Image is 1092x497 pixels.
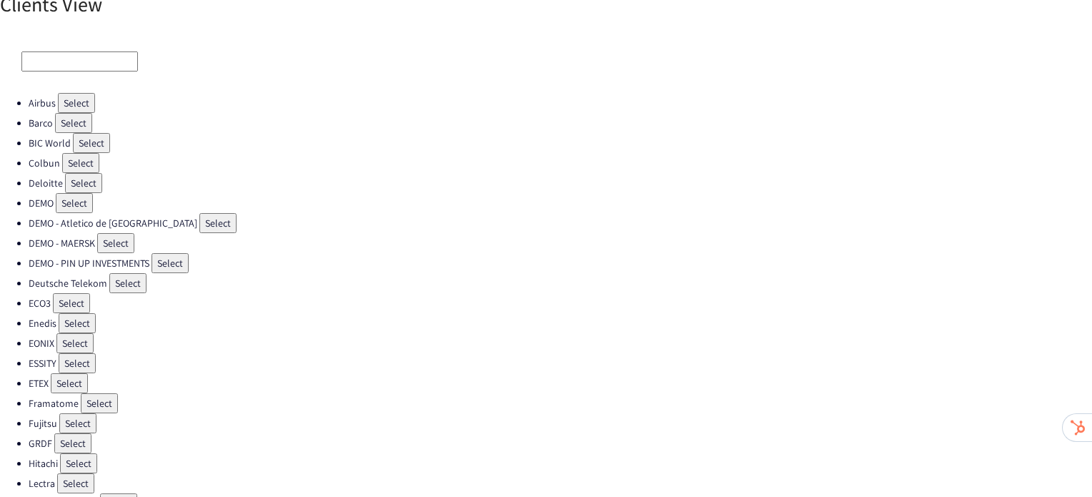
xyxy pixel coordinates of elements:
[29,393,1092,413] li: Framatome
[29,233,1092,253] li: DEMO - MAERSK
[65,173,102,193] button: Select
[152,253,189,273] button: Select
[55,113,92,133] button: Select
[73,133,110,153] button: Select
[97,233,134,253] button: Select
[29,373,1092,393] li: ETEX
[29,93,1092,113] li: Airbus
[57,473,94,493] button: Select
[29,173,1092,193] li: Deloitte
[59,413,96,433] button: Select
[29,413,1092,433] li: Fujitsu
[60,453,97,473] button: Select
[29,353,1092,373] li: ESSITY
[51,373,88,393] button: Select
[29,153,1092,173] li: Colbun
[54,433,91,453] button: Select
[29,333,1092,353] li: EONIX
[29,273,1092,293] li: Deutsche Telekom
[29,193,1092,213] li: DEMO
[59,353,96,373] button: Select
[29,253,1092,273] li: DEMO - PIN UP INVESTMENTS
[58,93,95,113] button: Select
[29,313,1092,333] li: Enedis
[81,393,118,413] button: Select
[29,213,1092,233] li: DEMO - Atletico de [GEOGRAPHIC_DATA]
[56,333,94,353] button: Select
[29,473,1092,493] li: Lectra
[29,433,1092,453] li: GRDF
[29,453,1092,473] li: Hitachi
[29,133,1092,153] li: BIC World
[1021,428,1092,497] iframe: Chat Widget
[53,293,90,313] button: Select
[29,293,1092,313] li: ECO3
[62,153,99,173] button: Select
[59,313,96,333] button: Select
[29,113,1092,133] li: Barco
[199,213,237,233] button: Select
[109,273,147,293] button: Select
[56,193,93,213] button: Select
